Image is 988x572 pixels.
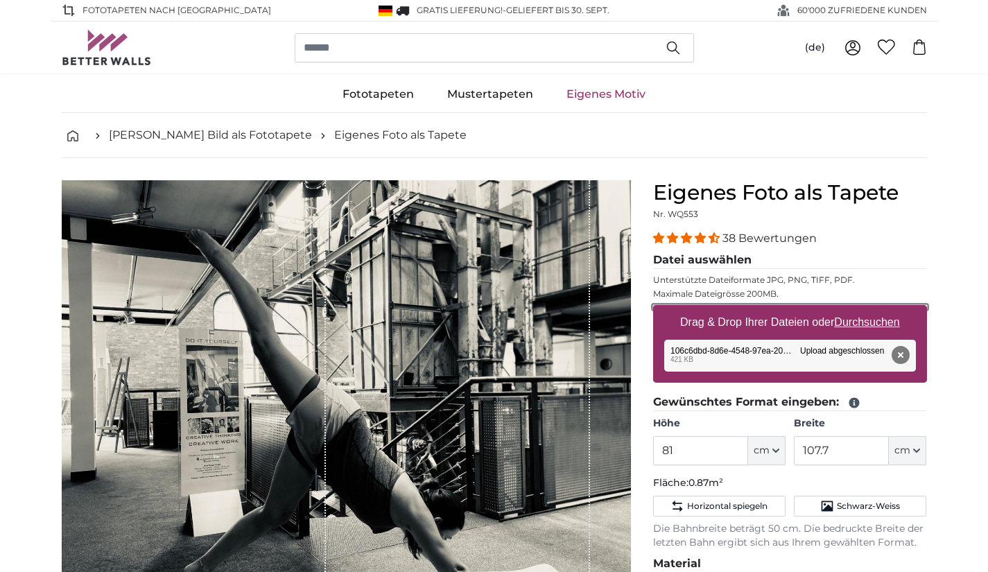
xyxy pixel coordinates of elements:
span: GRATIS Lieferung! [417,5,503,15]
span: cm [894,444,910,458]
button: cm [889,436,926,465]
button: Schwarz-Weiss [794,496,926,517]
span: Horizontal spiegeln [687,501,768,512]
a: Eigenes Motiv [550,76,662,112]
label: Höhe [653,417,786,431]
img: Deutschland [379,6,392,16]
span: Schwarz-Weiss [837,501,900,512]
p: Maximale Dateigrösse 200MB. [653,288,927,300]
span: Geliefert bis 30. Sept. [506,5,609,15]
legend: Datei auswählen [653,252,927,269]
p: Fläche: [653,476,927,490]
h1: Eigenes Foto als Tapete [653,180,927,205]
span: 4.34 stars [653,232,722,245]
span: 38 Bewertungen [722,232,817,245]
a: Eigenes Foto als Tapete [334,127,467,144]
p: Unterstützte Dateiformate JPG, PNG, TIFF, PDF. [653,275,927,286]
button: cm [748,436,786,465]
span: Nr. WQ553 [653,209,698,219]
button: Horizontal spiegeln [653,496,786,517]
span: cm [754,444,770,458]
span: 0.87m² [688,476,723,489]
span: - [503,5,609,15]
legend: Gewünschtes Format eingeben: [653,394,927,411]
u: Durchsuchen [834,316,899,328]
a: Fototapeten [326,76,431,112]
a: Mustertapeten [431,76,550,112]
a: [PERSON_NAME] Bild als Fototapete [109,127,312,144]
span: Fototapeten nach [GEOGRAPHIC_DATA] [83,4,271,17]
p: Die Bahnbreite beträgt 50 cm. Die bedruckte Breite der letzten Bahn ergibt sich aus Ihrem gewählt... [653,522,927,550]
label: Drag & Drop Ihrer Dateien oder [675,309,905,336]
button: (de) [794,35,836,60]
label: Breite [794,417,926,431]
span: 60'000 ZUFRIEDENE KUNDEN [797,4,927,17]
nav: breadcrumbs [62,113,927,158]
img: Betterwalls [62,30,152,65]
